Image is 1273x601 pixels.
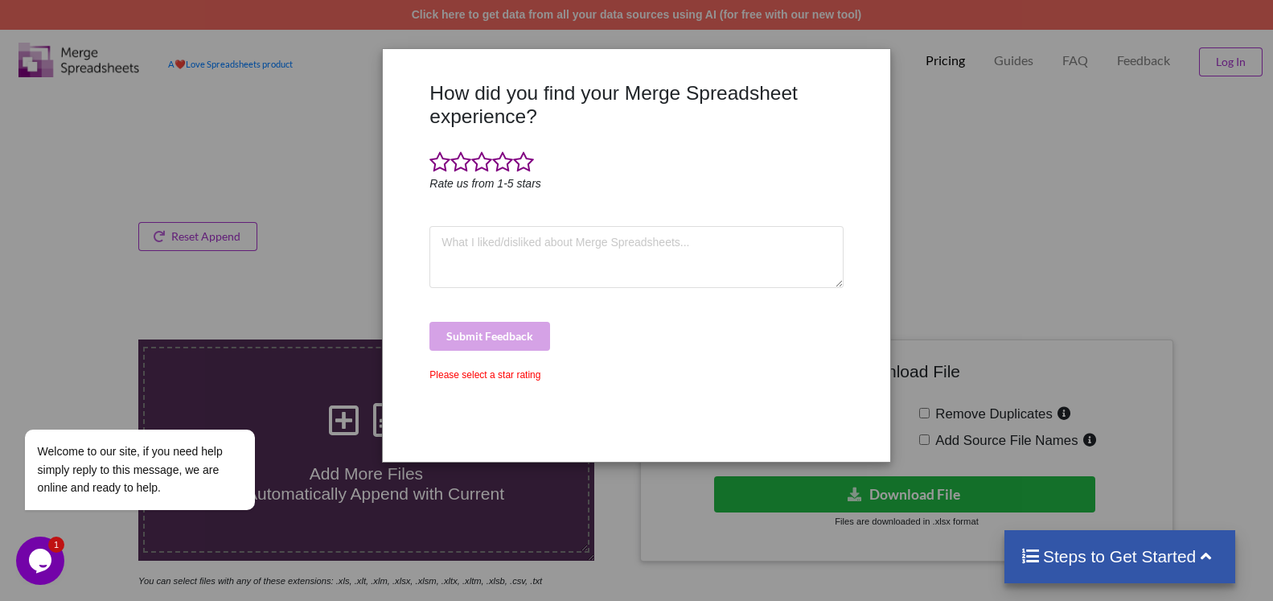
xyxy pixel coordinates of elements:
[429,368,843,382] div: Please select a star rating
[429,177,541,190] i: Rate us from 1-5 stars
[16,537,68,585] iframe: chat widget
[429,81,843,129] h3: How did you find your Merge Spreadsheet experience?
[1020,546,1219,566] h4: Steps to Get Started
[16,284,306,529] iframe: chat widget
